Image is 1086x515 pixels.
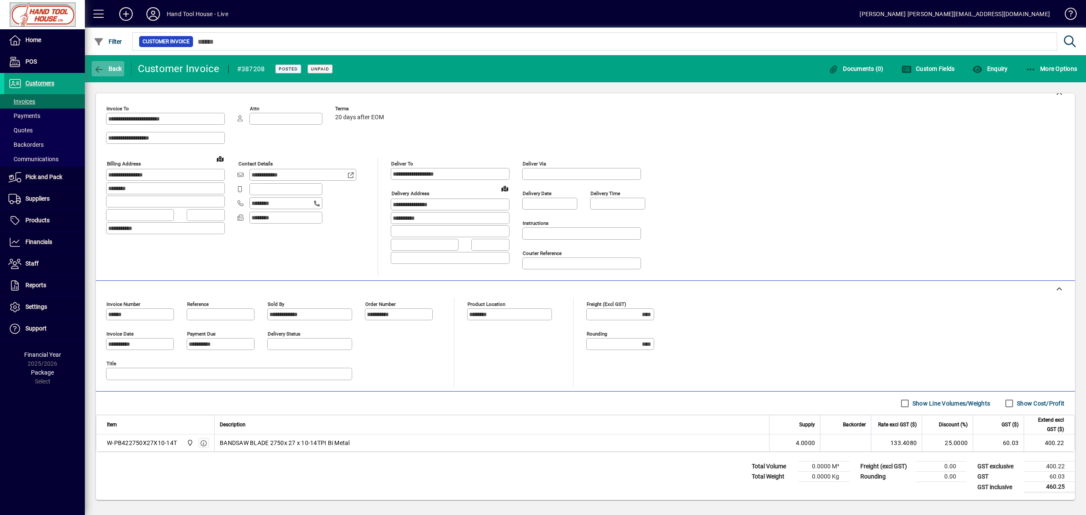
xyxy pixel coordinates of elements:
[8,98,35,105] span: Invoices
[8,156,59,162] span: Communications
[268,301,284,307] mat-label: Sold by
[4,253,85,274] a: Staff
[1026,65,1078,72] span: More Options
[279,66,298,72] span: Posted
[8,127,33,134] span: Quotes
[859,7,1050,21] div: [PERSON_NAME] [PERSON_NAME][EMAIL_ADDRESS][DOMAIN_NAME]
[1024,434,1075,451] td: 400.22
[4,123,85,137] a: Quotes
[4,275,85,296] a: Reports
[187,301,209,307] mat-label: Reference
[335,114,384,121] span: 20 days after EOM
[4,232,85,253] a: Financials
[31,369,54,376] span: Package
[523,220,549,226] mat-label: Instructions
[94,65,122,72] span: Back
[1024,61,1080,76] button: More Options
[747,462,798,472] td: Total Volume
[4,210,85,231] a: Products
[1024,462,1075,472] td: 400.22
[237,62,265,76] div: #387208
[25,58,37,65] span: POS
[467,301,505,307] mat-label: Product location
[843,420,866,429] span: Backorder
[8,141,44,148] span: Backorders
[25,36,41,43] span: Home
[107,420,117,429] span: Item
[901,65,955,72] span: Custom Fields
[85,61,132,76] app-page-header-button: Back
[335,106,386,112] span: Terms
[878,420,917,429] span: Rate excl GST ($)
[92,34,124,49] button: Filter
[94,38,122,45] span: Filter
[911,399,990,408] label: Show Line Volumes/Weights
[1024,482,1075,493] td: 460.25
[973,482,1024,493] td: GST inclusive
[25,325,47,332] span: Support
[1024,472,1075,482] td: 60.03
[972,65,1008,72] span: Enquiry
[4,152,85,166] a: Communications
[591,190,620,196] mat-label: Delivery time
[25,238,52,245] span: Financials
[4,188,85,210] a: Suppliers
[4,318,85,339] a: Support
[1058,2,1075,29] a: Knowledge Base
[970,61,1010,76] button: Enquiry
[24,351,61,358] span: Financial Year
[107,439,177,447] div: W-PB422750X27X10-14T
[1002,420,1019,429] span: GST ($)
[498,182,512,195] a: View on map
[220,420,246,429] span: Description
[523,190,551,196] mat-label: Delivery date
[106,361,116,367] mat-label: Title
[220,439,350,447] span: BANDSAW BLADE 2750x 27 x 10-14TPI Bi Metal
[973,462,1024,472] td: GST exclusive
[140,6,167,22] button: Profile
[112,6,140,22] button: Add
[92,61,124,76] button: Back
[798,462,849,472] td: 0.0000 M³
[828,65,884,72] span: Documents (0)
[187,331,216,337] mat-label: Payment due
[185,438,194,448] span: Frankton
[4,137,85,152] a: Backorders
[143,37,190,46] span: Customer Invoice
[973,472,1024,482] td: GST
[250,106,259,112] mat-label: Attn
[311,66,329,72] span: Unpaid
[106,106,129,112] mat-label: Invoice To
[4,94,85,109] a: Invoices
[8,112,40,119] span: Payments
[523,161,546,167] mat-label: Deliver via
[167,7,228,21] div: Hand Tool House - Live
[899,61,957,76] button: Custom Fields
[4,297,85,318] a: Settings
[915,462,966,472] td: 0.00
[915,472,966,482] td: 0.00
[25,282,46,288] span: Reports
[25,174,62,180] span: Pick and Pack
[587,301,626,307] mat-label: Freight (excl GST)
[1015,399,1064,408] label: Show Cost/Profit
[268,331,300,337] mat-label: Delivery status
[4,51,85,73] a: POS
[796,439,815,447] span: 4.0000
[856,472,915,482] td: Rounding
[4,167,85,188] a: Pick and Pack
[523,250,562,256] mat-label: Courier Reference
[876,439,917,447] div: 133.4080
[939,420,968,429] span: Discount (%)
[25,303,47,310] span: Settings
[213,152,227,165] a: View on map
[799,420,815,429] span: Supply
[25,195,50,202] span: Suppliers
[826,61,886,76] button: Documents (0)
[25,217,50,224] span: Products
[798,472,849,482] td: 0.0000 Kg
[106,301,140,307] mat-label: Invoice number
[106,331,134,337] mat-label: Invoice date
[25,260,39,267] span: Staff
[4,30,85,51] a: Home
